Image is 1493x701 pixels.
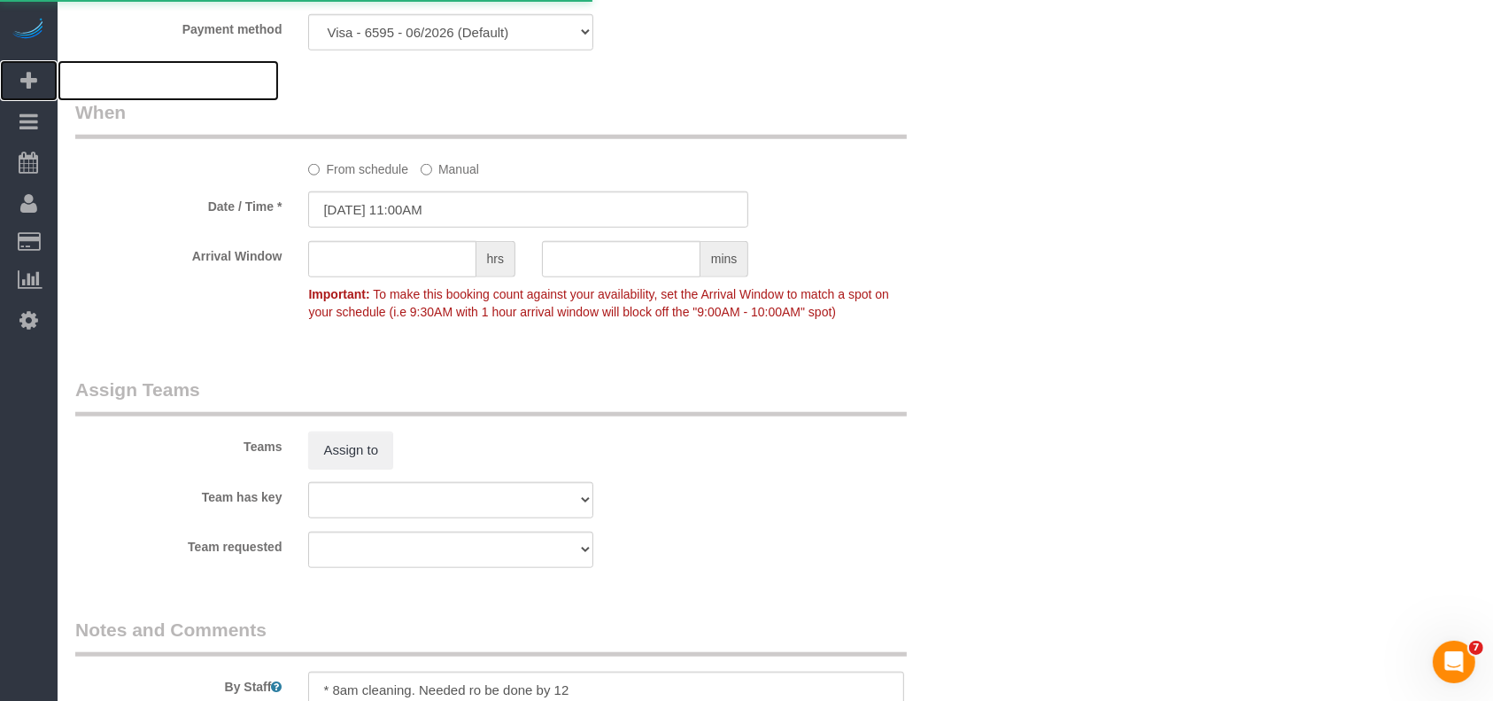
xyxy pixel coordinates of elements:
label: Team has key [62,482,295,506]
input: Manual [421,164,432,175]
label: Date / Time * [62,191,295,215]
label: Team requested [62,532,295,556]
span: 7 [1469,641,1483,655]
label: From schedule [308,154,408,178]
span: mins [700,241,749,277]
legend: When [75,99,907,139]
label: By Staff [62,672,295,696]
iframe: Intercom live chat [1433,641,1475,683]
span: To make this booking count against your availability, set the Arrival Window to match a spot on y... [308,287,888,319]
input: MM/DD/YYYY HH:MM [308,191,748,228]
label: Teams [62,432,295,456]
span: hrs [476,241,515,277]
img: Automaid Logo [11,18,46,43]
label: Payment method [62,14,295,38]
input: From schedule [308,164,320,175]
label: Arrival Window [62,241,295,265]
legend: Notes and Comments [75,617,907,657]
label: Manual [421,154,479,178]
button: Assign to [308,432,393,469]
strong: Important: [308,287,369,301]
legend: Assign Teams [75,377,907,417]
